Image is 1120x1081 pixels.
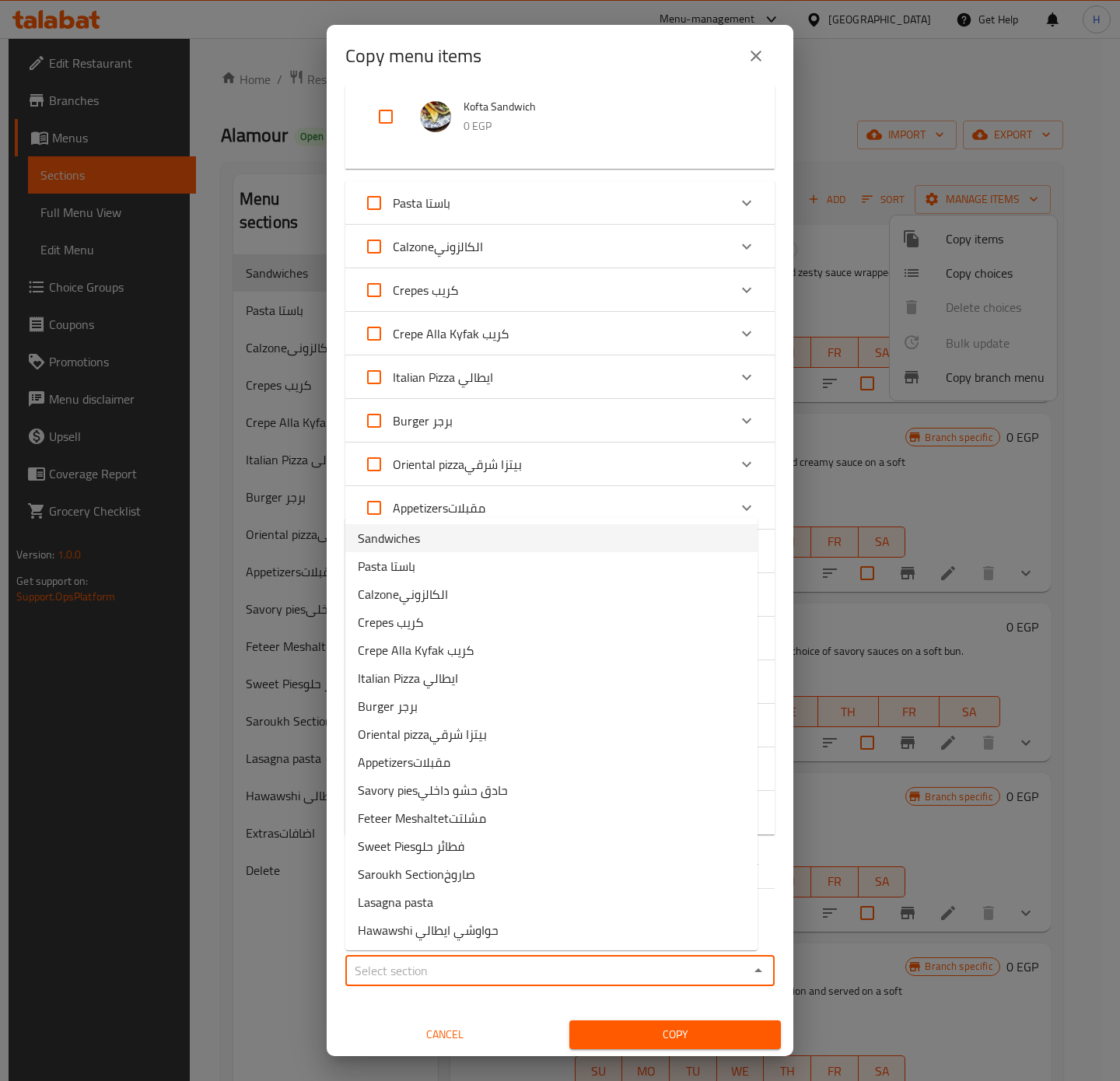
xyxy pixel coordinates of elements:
[339,1020,551,1049] button: Cancel
[345,225,775,268] div: Expand
[345,486,775,530] div: Expand
[350,960,744,981] input: Select section
[355,228,483,265] label: Acknowledge
[393,453,522,476] span: Oriental pizzaبيتزا شرقي
[393,496,485,520] span: Appetizersمقبلات
[393,278,458,302] span: Crepes كريب
[358,921,499,939] span: Hawawshi حواوشي ايطالي
[358,641,474,659] span: Crepe Alla Kyfak كريب
[345,44,481,68] h2: Copy menu items
[393,409,453,432] span: Burger برجر
[358,781,508,799] span: Savory piesحادق حشو داخلي
[345,268,775,312] div: Expand
[464,117,744,136] p: 0 EGP
[358,725,487,743] span: Oriental pizzaبيتزا شرقي
[393,322,509,345] span: Crepe Alla Kyfak كريب
[358,529,420,547] span: Sandwiches
[358,893,433,911] span: Lasagna pasta
[345,181,775,225] div: Expand
[358,669,458,687] span: Italian Pizza ايطالي
[355,271,458,309] label: Acknowledge
[345,443,775,486] div: Expand
[355,315,509,352] label: Acknowledge
[355,489,485,527] label: Acknowledge
[358,753,450,771] span: Appetizersمقبلات
[355,184,450,222] label: Acknowledge
[345,1025,544,1044] span: Cancel
[345,355,775,399] div: Expand
[393,366,493,389] span: Italian Pizza ايطالي
[358,837,464,855] span: Sweet Piesفطائر حلو
[358,557,415,575] span: Pasta باستا
[355,402,453,439] label: Acknowledge
[358,809,486,827] span: Feteer Meshaltetمشلتت
[355,359,493,396] label: Acknowledge
[358,585,448,603] span: Calzoneالكالزوني
[345,399,775,443] div: Expand
[393,235,483,258] span: Calzoneالكالزوني
[355,446,522,483] label: Acknowledge
[569,1020,781,1049] button: Copy
[464,97,744,117] span: Kofta Sandwich
[393,191,450,215] span: Pasta باستا
[747,960,769,981] button: Close
[420,101,451,132] img: Kofta Sandwich
[358,949,427,967] span: Extrasاضافات
[358,613,423,631] span: Crepes كريب
[358,865,475,883] span: Saroukh Sectionصاروخ
[358,697,418,715] span: Burger برجر
[345,312,775,355] div: Expand
[582,1025,768,1044] span: Copy
[737,37,775,75] button: close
